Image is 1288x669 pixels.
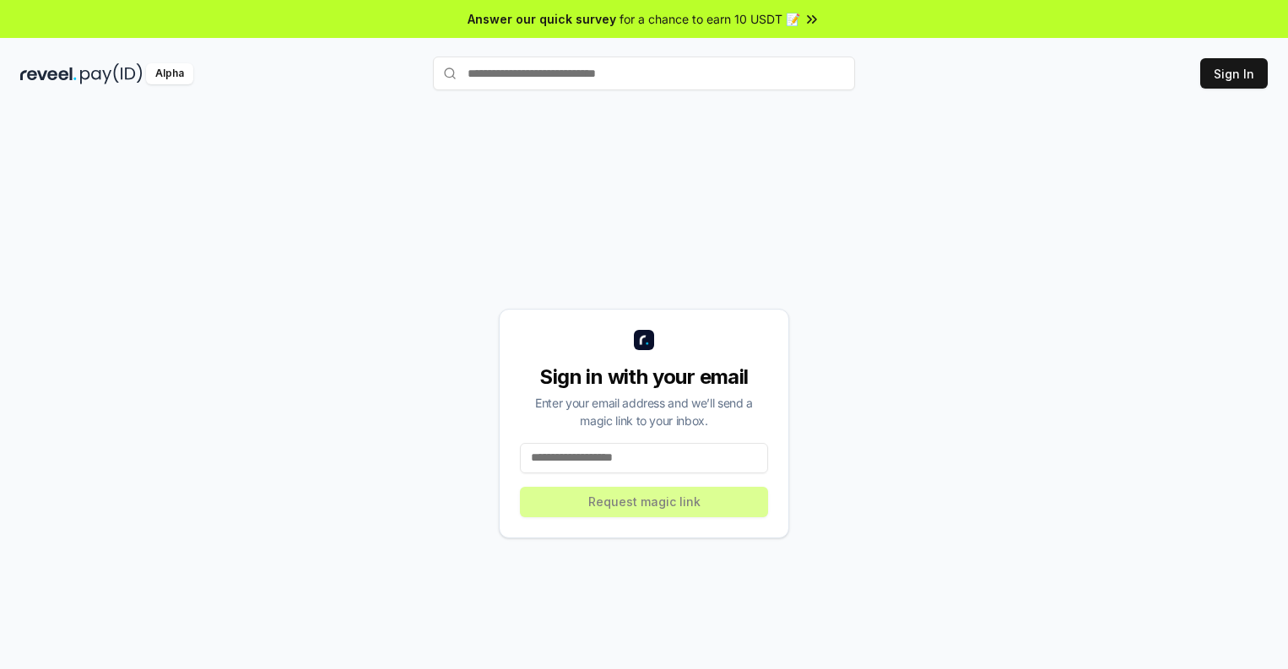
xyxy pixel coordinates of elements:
[520,364,768,391] div: Sign in with your email
[520,394,768,429] div: Enter your email address and we’ll send a magic link to your inbox.
[20,63,77,84] img: reveel_dark
[468,10,616,28] span: Answer our quick survey
[146,63,193,84] div: Alpha
[1200,58,1268,89] button: Sign In
[620,10,800,28] span: for a chance to earn 10 USDT 📝
[634,330,654,350] img: logo_small
[80,63,143,84] img: pay_id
